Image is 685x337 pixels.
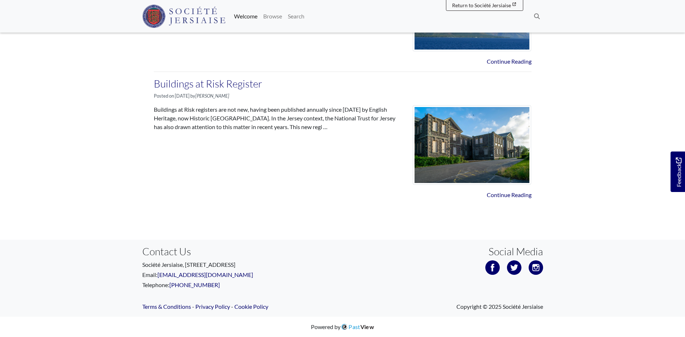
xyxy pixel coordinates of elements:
a: Buildings at Risk Register [154,77,262,90]
a: Terms & Conditions [142,303,191,310]
a: Browse [260,9,285,24]
a: Société Jersiaise logo [142,3,226,30]
p: Email: [142,270,337,279]
p: Telephone: [142,281,337,289]
a: Continue Reading [487,58,532,65]
a: Continue Reading [487,191,532,198]
a: PastView [341,323,374,330]
span: Copyright © 2025 Société Jersiaise [456,302,543,311]
a: Welcome [231,9,260,24]
em: [PERSON_NAME] [195,93,229,99]
p: Posted on [DATE] by [154,93,532,99]
a: [EMAIL_ADDRESS][DOMAIN_NAME] [157,271,253,278]
p: Société Jersiaise, [STREET_ADDRESS] [142,260,337,269]
img: Société Jersiaise [142,5,226,28]
div: Powered by [311,323,374,331]
span: Past [348,323,374,330]
a: Search [285,9,307,24]
a: Cookie Policy [234,303,268,310]
h3: Contact Us [142,246,337,258]
a: Would you like to provide feedback? [671,152,685,192]
span: View [360,323,374,330]
a: Privacy Policy [195,303,230,310]
p: Buildings at Risk registers are not new, having been published annually since [DATE] by English H... [154,105,402,131]
span: Return to Société Jersiaise [452,2,511,8]
h3: Social Media [489,246,543,258]
span: Feedback [674,158,683,187]
a: [PHONE_NUMBER] [169,281,220,288]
